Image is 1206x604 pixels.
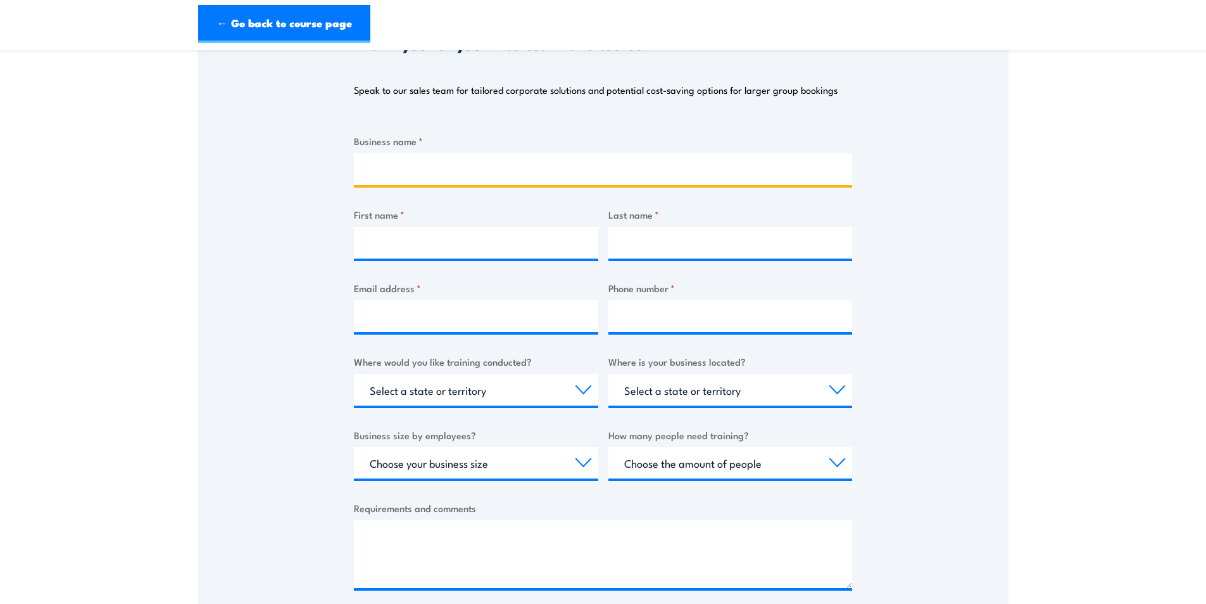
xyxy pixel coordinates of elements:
p: Speak to our sales team for tailored corporate solutions and potential cost-saving options for la... [354,84,838,96]
label: Where would you like training conducted? [354,354,598,369]
label: Business name [354,134,852,148]
label: Email address [354,281,598,295]
label: Where is your business located? [608,354,853,369]
a: ← Go back to course page [198,5,370,43]
label: Requirements and comments [354,501,852,515]
label: First name [354,207,598,222]
label: Phone number [608,281,853,295]
h3: Thank you for your interest in this course. [354,37,647,51]
label: How many people need training? [608,428,853,442]
label: Business size by employees? [354,428,598,442]
label: Last name [608,207,853,222]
